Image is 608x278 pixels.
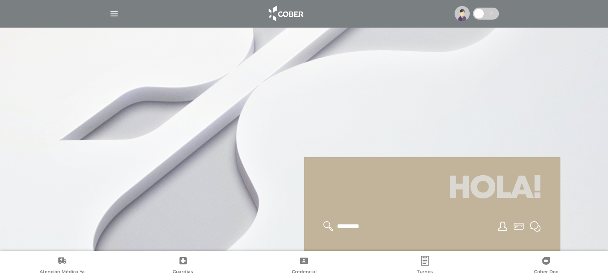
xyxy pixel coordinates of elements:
span: Guardias [173,269,193,276]
a: Atención Médica Ya [2,256,123,276]
img: profile-placeholder.svg [455,6,470,21]
span: Atención Médica Ya [40,269,85,276]
img: logo_cober_home-white.png [264,4,306,23]
span: Credencial [291,269,316,276]
a: Cober Doc [485,256,606,276]
span: Cober Doc [534,269,558,276]
a: Credencial [243,256,365,276]
img: Cober_menu-lines-white.svg [109,9,119,19]
a: Turnos [365,256,486,276]
a: Guardias [123,256,244,276]
h1: Hola! [314,167,550,212]
span: Turnos [417,269,433,276]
